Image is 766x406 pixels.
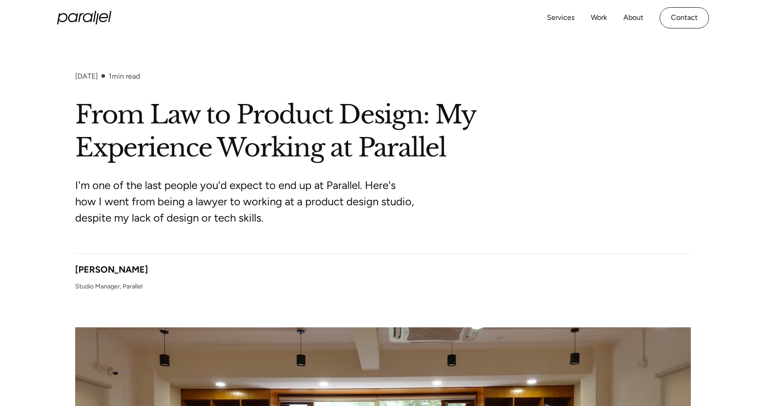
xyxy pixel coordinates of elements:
[623,11,643,24] a: About
[75,177,415,226] p: I'm one of the last people you'd expect to end up at Parallel. Here's how I went from being a law...
[75,99,691,165] h1: From Law to Product Design: My Experience Working at Parallel
[75,263,148,276] div: [PERSON_NAME]
[75,72,98,80] div: [DATE]
[547,11,574,24] a: Services
[57,11,111,24] a: home
[591,11,607,24] a: Work
[660,7,709,28] a: Contact
[109,72,112,80] span: 1
[75,263,148,291] a: [PERSON_NAME]Studio Manager, Parallel
[109,72,140,80] div: min read
[75,282,143,291] div: Studio Manager, Parallel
